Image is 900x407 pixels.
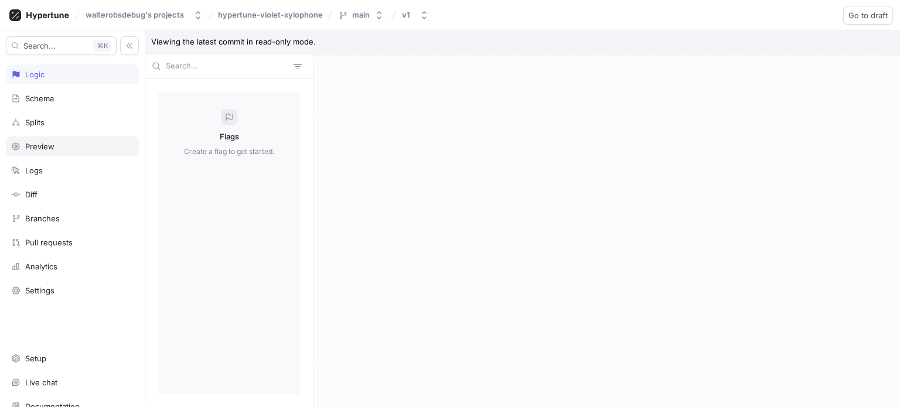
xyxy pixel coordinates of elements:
[145,30,900,54] p: Viewing the latest commit in read-only mode.
[25,214,60,223] div: Branches
[25,262,57,271] div: Analytics
[848,12,888,19] span: Go to draft
[333,5,388,25] button: main
[25,378,57,387] div: Live chat
[843,6,893,25] button: Go to draft
[397,5,434,25] button: v1
[402,10,410,20] div: v1
[25,142,54,151] div: Preview
[25,166,43,175] div: Logs
[93,40,111,52] div: K
[352,10,370,20] div: main
[220,131,239,143] p: Flags
[25,190,37,199] div: Diff
[81,5,207,25] button: walterobsdebug's projects
[166,60,289,72] input: Search...
[86,10,184,20] div: walterobsdebug's projects
[25,238,73,247] div: Pull requests
[25,286,54,295] div: Settings
[25,354,46,363] div: Setup
[25,94,54,103] div: Schema
[25,118,45,127] div: Splits
[23,42,56,49] span: Search...
[6,36,117,55] button: Search...K
[218,11,323,19] span: hypertune-violet-xylophone
[184,146,274,157] p: Create a flag to get started.
[25,70,45,79] div: Logic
